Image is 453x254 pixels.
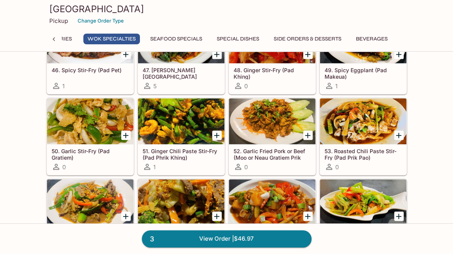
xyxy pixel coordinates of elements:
[83,34,140,44] button: Wok Specialties
[229,180,315,225] div: 56. Sweet & Sour Stir-Fry
[303,212,313,221] button: Add 56. Sweet & Sour Stir-Fry
[270,34,346,44] button: Side Orders & Desserts
[146,34,206,44] button: Seafood Specials
[47,17,134,94] a: 46. Spicy Stir-Fry (Pad Pet)1
[234,148,311,160] h5: 52. Garlic Fried Pork or Beef (Moo or Neau Gratiem Prik Tai)
[47,98,134,175] a: 50. Garlic Stir-Fry (Pad Gratiem)0
[394,131,404,140] button: Add 53. Roasted Chili Paste Stir-Fry (Pad Prik Pao)
[121,50,131,59] button: Add 46. Spicy Stir-Fry (Pad Pet)
[121,212,131,221] button: Add 54. Bean Paste Stir Fry (Pad Tao Jiaw)
[153,163,156,171] span: 1
[138,99,224,144] div: 51. Ginger Chili Paste Stir-Fry (Pad Phrik Khing)
[143,148,220,160] h5: 51. Ginger Chili Paste Stir-Fry (Pad Phrik Khing)
[335,163,339,171] span: 0
[121,131,131,140] button: Add 50. Garlic Stir-Fry (Pad Gratiem)
[47,99,133,144] div: 50. Garlic Stir-Fry (Pad Gratiem)
[49,17,68,24] p: Pickup
[229,99,315,144] div: 52. Garlic Fried Pork or Beef (Moo or Neau Gratiem Prik Tai)
[138,180,224,225] div: 55. Stir-Fried Vegetables in Oyster Sauce
[212,131,222,140] button: Add 51. Ginger Chili Paste Stir-Fry (Pad Phrik Khing)
[244,83,248,90] span: 0
[212,50,222,59] button: Add 47. Basil Stir-Fry (Pad Horapa)
[320,99,406,144] div: 53. Roasted Chili Paste Stir-Fry (Pad Prik Pao)
[234,67,311,79] h5: 48. Ginger Stir-Fry (Pad Khing)
[229,17,316,94] a: 48. Ginger Stir-Fry (Pad Khing)0
[138,18,224,63] div: 47. Basil Stir-Fry (Pad Horapa)
[47,180,133,225] div: 54. Bean Paste Stir Fry (Pad Tao Jiaw)
[303,131,313,140] button: Add 52. Garlic Fried Pork or Beef (Moo or Neau Gratiem Prik Tai)
[394,212,404,221] button: Add 57. Fish Fillet w/ Celery
[138,17,225,94] a: 47. [PERSON_NAME][GEOGRAPHIC_DATA][PERSON_NAME] ([GEOGRAPHIC_DATA])5
[52,148,129,160] h5: 50. Garlic Stir-Fry (Pad Gratiem)
[244,163,248,171] span: 0
[303,50,313,59] button: Add 48. Ginger Stir-Fry (Pad Khing)
[212,212,222,221] button: Add 55. Stir-Fried Vegetables in Oyster Sauce
[229,18,315,63] div: 48. Ginger Stir-Fry (Pad Khing)
[213,34,263,44] button: Special Dishes
[145,234,159,244] span: 3
[229,98,316,175] a: 52. Garlic Fried Pork or Beef (Moo or Neau Gratiem Prik Tai)0
[320,17,407,94] a: 49. Spicy Eggplant (Pad Makeua)1
[320,180,406,225] div: 57. Fish Fillet w/ Celery
[62,83,65,90] span: 1
[153,83,157,90] span: 5
[62,163,66,171] span: 0
[47,18,133,63] div: 46. Spicy Stir-Fry (Pad Pet)
[320,18,406,63] div: 49. Spicy Eggplant (Pad Makeua)
[325,148,402,160] h5: 53. Roasted Chili Paste Stir-Fry (Pad Prik Pao)
[325,67,402,79] h5: 49. Spicy Eggplant (Pad Makeua)
[142,230,312,247] a: 3View Order |$46.97
[335,83,338,90] span: 1
[49,3,404,15] h3: [GEOGRAPHIC_DATA]
[138,98,225,175] a: 51. Ginger Chili Paste Stir-Fry (Pad Phrik Khing)1
[143,67,220,79] h5: 47. [PERSON_NAME][GEOGRAPHIC_DATA][PERSON_NAME] ([GEOGRAPHIC_DATA])
[320,98,407,175] a: 53. Roasted Chili Paste Stir-Fry (Pad Prik Pao)0
[394,50,404,59] button: Add 49. Spicy Eggplant (Pad Makeua)
[74,15,127,27] button: Change Order Type
[52,67,129,73] h5: 46. Spicy Stir-Fry (Pad Pet)
[352,34,392,44] button: Beverages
